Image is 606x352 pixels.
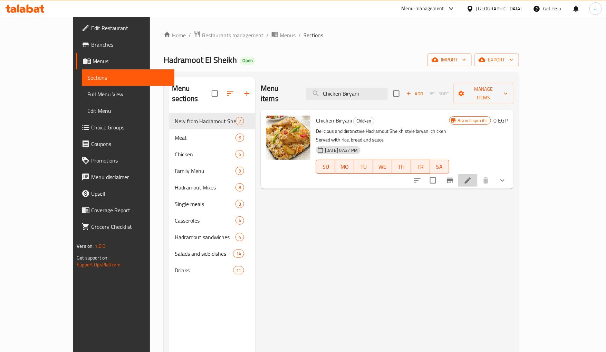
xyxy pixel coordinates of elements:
span: Get support on: [77,253,108,262]
div: New from Hadramout Sheikh7 [169,113,255,129]
div: items [233,250,244,258]
span: Chicken [354,117,374,125]
span: Casseroles [175,216,235,225]
div: items [235,167,244,175]
div: Single meals3 [169,196,255,212]
span: TH [395,162,408,172]
div: items [235,233,244,241]
div: items [235,183,244,192]
span: FR [414,162,427,172]
a: Menus [76,53,174,69]
button: TU [354,160,373,174]
span: 11 [233,267,244,274]
div: New from Hadramout Sheikh [175,117,235,125]
button: show more [494,172,511,189]
button: WE [373,160,392,174]
span: Drinks [175,266,233,274]
button: Add section [239,85,255,102]
img: Chicken Biryani [266,116,310,160]
span: Branch specific [455,117,491,124]
a: Sections [82,69,174,86]
span: Restaurants management [202,31,263,39]
span: Upsell [91,189,169,198]
span: 6 [236,151,244,158]
li: / [266,31,269,39]
span: Chicken [175,150,235,158]
div: Menu-management [402,4,444,13]
li: / [298,31,301,39]
a: Home [164,31,186,39]
span: Edit Restaurant [91,24,169,32]
span: Single meals [175,200,235,208]
span: Select section [389,86,404,101]
span: Sections [304,31,323,39]
nav: Menu sections [169,110,255,281]
span: MO [338,162,352,172]
h6: 0 EGP [494,116,508,125]
span: Menus [280,31,296,39]
a: Edit Restaurant [76,20,174,36]
button: Add [404,88,426,99]
span: Grocery Checklist [91,223,169,231]
span: Version: [77,242,94,251]
button: delete [478,172,494,189]
span: Edit Menu [87,107,169,115]
a: Menus [271,31,296,40]
span: Open [240,58,256,63]
a: Choice Groups [76,119,174,136]
span: Meat [175,134,235,142]
button: sort-choices [409,172,426,189]
button: FR [411,160,430,174]
a: Promotions [76,152,174,169]
span: Coupons [91,140,169,148]
span: Branches [91,40,169,49]
div: Meat6 [169,129,255,146]
a: Support.OpsPlatform [77,260,121,269]
span: Family Menu [175,167,235,175]
a: Edit menu item [464,176,472,185]
span: 4 [236,217,244,224]
span: Manage items [459,85,508,102]
div: Chicken [353,117,374,125]
div: items [233,266,244,274]
span: 14 [233,251,244,257]
button: SA [430,160,449,174]
span: a [594,5,597,12]
a: Edit Menu [82,102,174,119]
span: 3 [236,201,244,207]
span: Menu disclaimer [91,173,169,181]
div: Hadramout sandwiches4 [169,229,255,245]
p: Delicious and distinctive Hadramout Sheikh style biryani chicken Served with rice, bread and sauce [316,127,449,144]
div: Hadramout Mixes8 [169,179,255,196]
span: Add item [404,88,426,99]
button: MO [335,160,354,174]
span: import [433,56,466,64]
span: Choice Groups [91,123,169,131]
div: Drinks11 [169,262,255,278]
span: Hadramout Mixes [175,183,235,192]
div: Chicken6 [169,146,255,163]
span: TU [357,162,371,172]
a: Branches [76,36,174,53]
span: SU [319,162,333,172]
div: items [235,200,244,208]
span: Select section first [426,88,454,99]
div: items [235,150,244,158]
h2: Menu sections [172,83,212,104]
button: TH [392,160,411,174]
span: export [480,56,513,64]
span: Promotions [91,156,169,165]
span: Add [405,90,424,98]
span: Sort sections [222,85,239,102]
nav: breadcrumb [164,31,519,40]
span: 8 [236,184,244,191]
span: Select to update [426,173,440,188]
a: Coupons [76,136,174,152]
div: Salads and side dishes [175,250,233,258]
div: items [235,216,244,225]
span: Full Menu View [87,90,169,98]
div: Casseroles4 [169,212,255,229]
